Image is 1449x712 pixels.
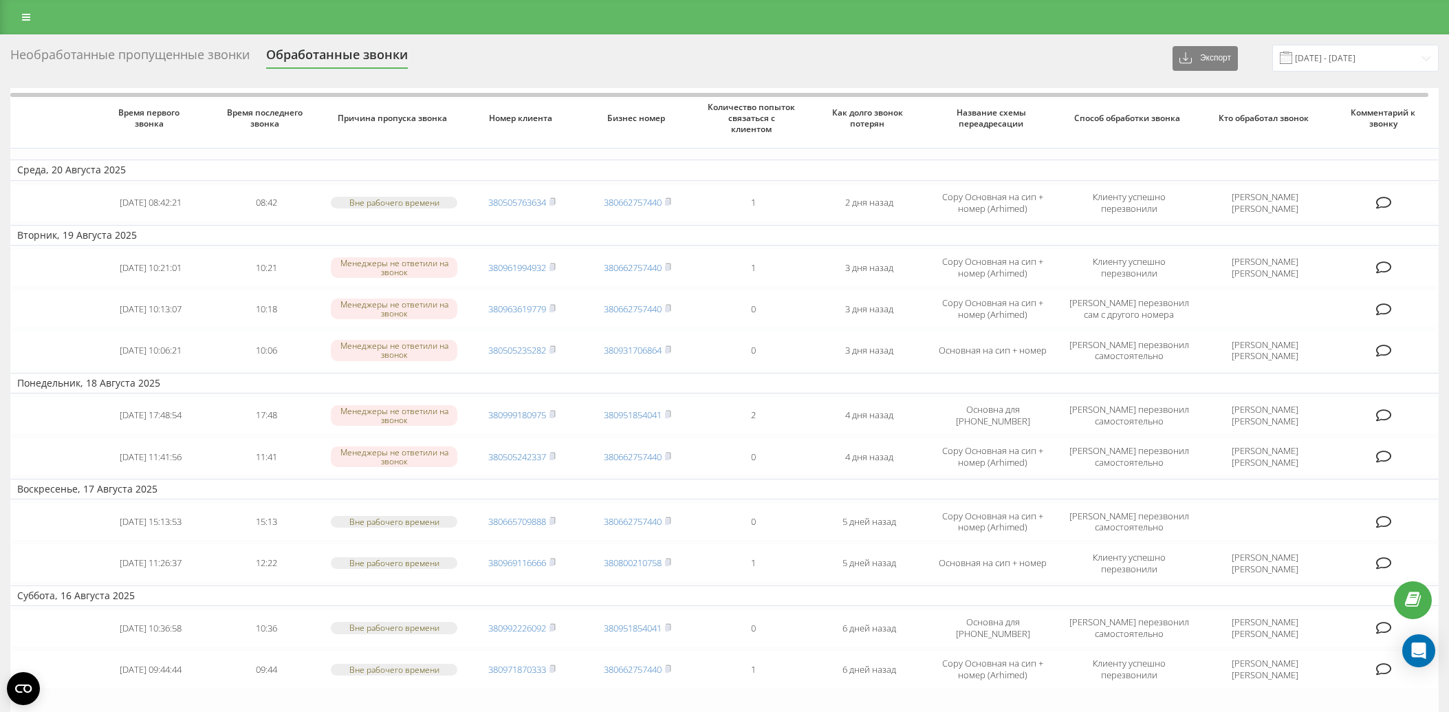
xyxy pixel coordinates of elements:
[695,248,811,287] td: 1
[1199,650,1331,689] td: [PERSON_NAME] [PERSON_NAME]
[927,290,1059,328] td: Copy Основная на сип + номер (Arhimed)
[927,184,1059,222] td: Copy Основная на сип + номер (Arhimed)
[811,502,927,541] td: 5 дней назад
[604,344,662,356] a: 380931706864
[331,340,457,360] div: Менеджеры не ответили на звонок
[695,609,811,647] td: 0
[488,663,546,676] a: 380971870333
[10,47,250,69] div: Необработанные пропущенные звонки
[10,585,1439,606] td: Суббота, 16 Августа 2025
[811,184,927,222] td: 2 дня назад
[93,396,208,435] td: [DATE] 17:48:54
[331,257,457,278] div: Менеджеры не ответили на звонок
[811,650,927,689] td: 6 дней назад
[331,664,457,676] div: Вне рабочего времени
[331,197,457,208] div: Вне рабочего времени
[695,184,811,222] td: 1
[604,515,662,528] a: 380662757440
[811,331,927,369] td: 3 дня назад
[604,196,662,208] a: 380662757440
[811,438,927,476] td: 4 дня назад
[1059,650,1199,689] td: Клиенту успешно перезвонили
[93,650,208,689] td: [DATE] 09:44:44
[208,502,324,541] td: 15:13
[1199,609,1331,647] td: [PERSON_NAME] [PERSON_NAME]
[488,515,546,528] a: 380665709888
[592,113,684,124] span: Бизнес номер
[208,290,324,328] td: 10:18
[1059,184,1199,222] td: Клиенту успешно перезвонили
[105,107,196,129] span: Время первого звонка
[1059,502,1199,541] td: [PERSON_NAME] перезвонил самостоятельно
[1173,46,1238,71] button: Экспорт
[208,650,324,689] td: 09:44
[695,543,811,582] td: 1
[488,451,546,463] a: 380505242337
[604,622,662,634] a: 380951854041
[488,557,546,569] a: 380969116666
[695,290,811,328] td: 0
[1199,248,1331,287] td: [PERSON_NAME] [PERSON_NAME]
[477,113,568,124] span: Номер клиента
[93,184,208,222] td: [DATE] 08:42:21
[331,446,457,467] div: Менеджеры не ответили на звонок
[93,543,208,582] td: [DATE] 11:26:37
[1402,634,1435,667] div: Open Intercom Messenger
[331,299,457,319] div: Менеджеры не ответили на звонок
[208,543,324,582] td: 12:22
[266,47,408,69] div: Обработанные звонки
[93,502,208,541] td: [DATE] 15:13:53
[488,303,546,315] a: 380963619779
[1059,438,1199,476] td: [PERSON_NAME] перезвонил самостоятельно
[208,331,324,369] td: 10:06
[811,290,927,328] td: 3 дня назад
[927,438,1059,476] td: Copy Основная на сип + номер (Arhimed)
[1059,331,1199,369] td: [PERSON_NAME] перезвонил самостоятельно
[1059,396,1199,435] td: [PERSON_NAME] перезвонил самостоятельно
[488,261,546,274] a: 380961994932
[208,438,324,476] td: 11:41
[488,196,546,208] a: 380505763634
[1199,543,1331,582] td: [PERSON_NAME] [PERSON_NAME]
[823,107,915,129] span: Как долго звонок потерян
[93,248,208,287] td: [DATE] 10:21:01
[927,331,1059,369] td: Основная на сип + номер
[695,438,811,476] td: 0
[208,248,324,287] td: 10:21
[1199,396,1331,435] td: [PERSON_NAME] [PERSON_NAME]
[1059,609,1199,647] td: [PERSON_NAME] перезвонил самостоятельно
[927,609,1059,647] td: Основна для [PHONE_NUMBER]
[1069,296,1189,321] span: [PERSON_NAME] перезвонил сам с другого номера
[604,451,662,463] a: 380662757440
[10,225,1439,246] td: Вторник, 19 Августа 2025
[331,557,457,569] div: Вне рабочего времени
[488,409,546,421] a: 380999180975
[695,650,811,689] td: 1
[927,543,1059,582] td: Основная на сип + номер
[93,438,208,476] td: [DATE] 11:41:56
[93,331,208,369] td: [DATE] 10:06:21
[1059,543,1199,582] td: Клиенту успешно перезвонили
[811,609,927,647] td: 6 дней назад
[695,502,811,541] td: 0
[939,107,1046,129] span: Название схемы переадресации
[221,107,312,129] span: Время последнего звонка
[208,396,324,435] td: 17:48
[927,248,1059,287] td: Copy Основная на сип + номер (Arhimed)
[927,396,1059,435] td: Основна для [PHONE_NUMBER]
[10,479,1439,499] td: Воскресенье, 17 Августа 2025
[811,543,927,582] td: 5 дней назад
[208,609,324,647] td: 10:36
[10,160,1439,180] td: Среда, 20 Августа 2025
[93,609,208,647] td: [DATE] 10:36:58
[488,622,546,634] a: 380992226092
[1059,248,1199,287] td: Клиенту успешно перезвонили
[331,622,457,634] div: Вне рабочего времени
[1343,107,1428,129] span: Комментарий к звонку
[604,663,662,676] a: 380662757440
[1199,331,1331,369] td: [PERSON_NAME] [PERSON_NAME]
[1212,113,1318,124] span: Кто обработал звонок
[927,650,1059,689] td: Copy Основная на сип + номер (Arhimed)
[7,672,40,705] button: Open CMP widget
[695,396,811,435] td: 2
